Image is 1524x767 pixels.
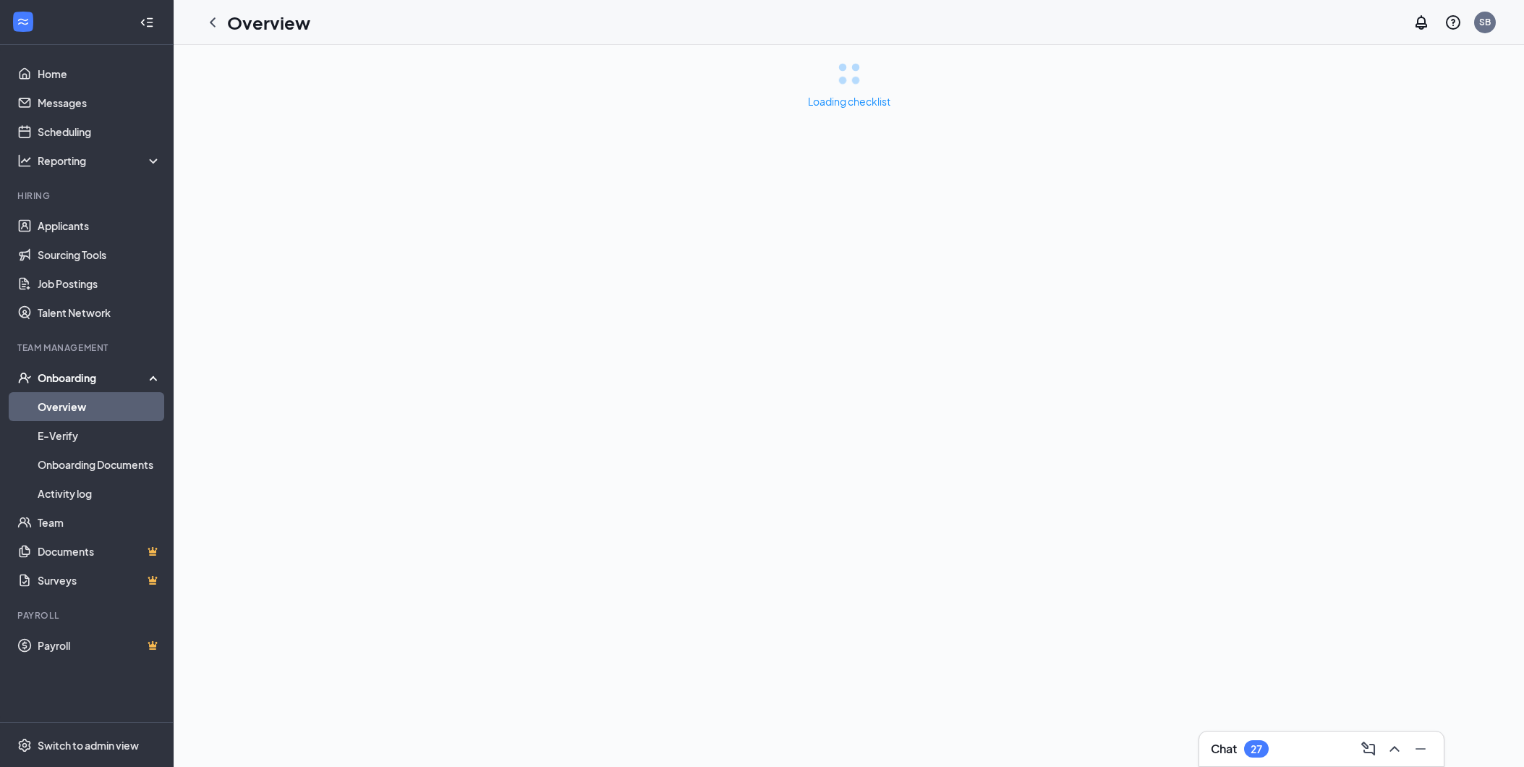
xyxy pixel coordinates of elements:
a: E-Verify [38,421,161,450]
a: Job Postings [38,269,161,298]
svg: UserCheck [17,370,32,385]
div: Team Management [17,342,158,354]
div: Payroll [17,609,158,622]
svg: QuestionInfo [1444,14,1462,31]
a: Onboarding Documents [38,450,161,479]
button: ChevronUp [1383,737,1406,760]
a: Applicants [38,211,161,240]
div: 27 [1251,743,1262,755]
svg: Notifications [1413,14,1430,31]
a: Activity log [38,479,161,508]
a: Home [38,59,161,88]
a: Sourcing Tools [38,240,161,269]
div: Switch to admin view [38,738,139,753]
a: SurveysCrown [38,566,161,595]
svg: WorkstreamLogo [16,14,30,29]
svg: Analysis [17,153,32,168]
h1: Overview [227,10,310,35]
button: Minimize [1409,737,1432,760]
p: Loading checklist [808,94,890,109]
div: Reporting [38,153,162,168]
svg: ChevronLeft [204,14,221,31]
svg: ChevronUp [1386,740,1403,758]
div: Hiring [17,190,158,202]
svg: Minimize [1412,740,1429,758]
a: Overview [38,392,161,421]
svg: ComposeMessage [1360,740,1377,758]
a: DocumentsCrown [38,537,161,566]
a: Messages [38,88,161,117]
svg: Collapse [140,15,154,30]
h3: Chat [1211,741,1237,757]
button: ComposeMessage [1357,737,1380,760]
svg: Settings [17,738,32,753]
a: Scheduling [38,117,161,146]
div: SB [1479,16,1491,28]
a: Talent Network [38,298,161,327]
a: Team [38,508,161,537]
div: Onboarding [38,370,149,385]
a: PayrollCrown [38,631,161,660]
